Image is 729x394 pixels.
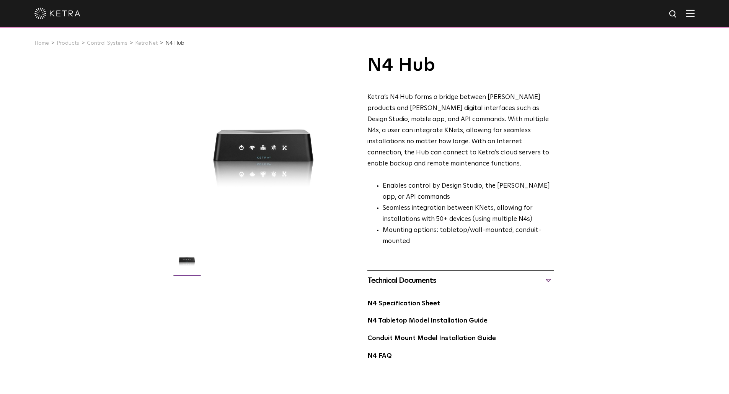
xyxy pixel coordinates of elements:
[367,318,488,324] a: N4 Tabletop Model Installation Guide
[367,300,440,307] a: N4 Specification Sheet
[172,245,202,280] img: N4 Hub
[34,41,49,46] a: Home
[669,10,678,19] img: search icon
[87,41,127,46] a: Control Systems
[383,203,554,225] li: Seamless integration between KNets, allowing for installations with 50+ devices (using multiple N4s)
[367,56,554,75] h1: N4 Hub
[367,274,554,287] div: Technical Documents
[367,353,392,359] a: N4 FAQ
[165,41,184,46] a: N4 Hub
[34,8,80,19] img: ketra-logo-2019-white
[135,41,158,46] a: KetraNet
[57,41,79,46] a: Products
[367,335,496,342] a: Conduit Mount Model Installation Guide
[383,225,554,247] li: Mounting options: tabletop/wall-mounted, conduit-mounted
[686,10,695,17] img: Hamburger%20Nav.svg
[367,94,549,167] span: Ketra’s N4 Hub forms a bridge between [PERSON_NAME] products and [PERSON_NAME] digital interfaces...
[383,181,554,203] li: Enables control by Design Studio, the [PERSON_NAME] app, or API commands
